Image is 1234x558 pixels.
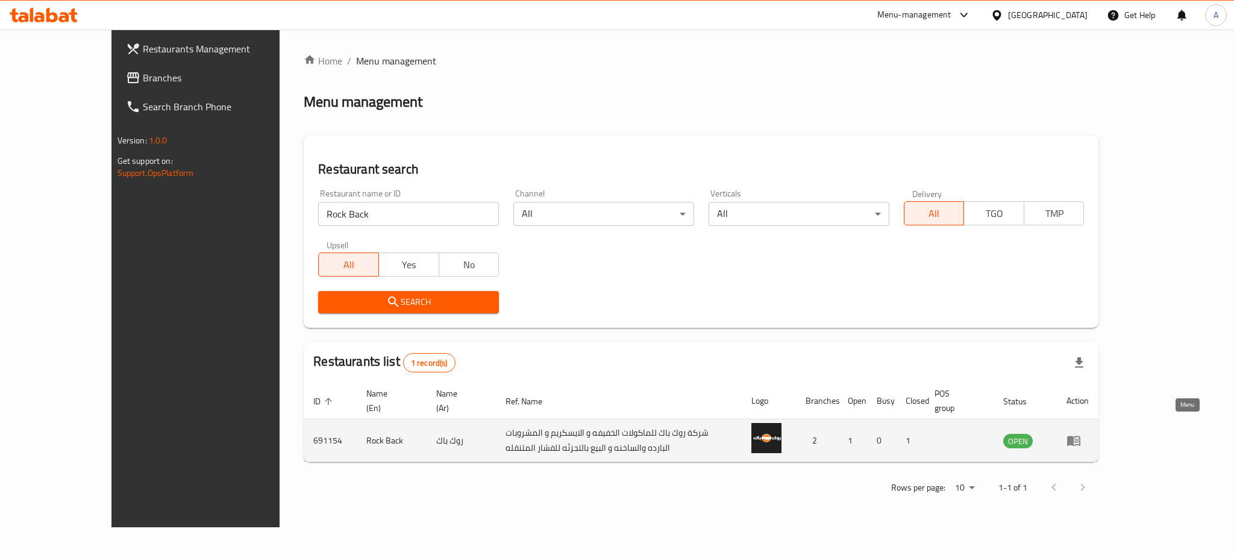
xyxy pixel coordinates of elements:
[304,419,357,462] td: 691154
[1057,383,1098,419] th: Action
[969,205,1019,222] span: TGO
[742,383,796,419] th: Logo
[304,54,1098,68] nav: breadcrumb
[796,383,838,419] th: Branches
[896,383,925,419] th: Closed
[1003,394,1042,409] span: Status
[838,383,867,419] th: Open
[506,394,558,409] span: Ref. Name
[867,419,896,462] td: 0
[356,54,436,68] span: Menu management
[867,383,896,419] th: Busy
[318,291,499,313] button: Search
[1029,205,1080,222] span: TMP
[117,153,173,169] span: Get support on:
[796,419,838,462] td: 2
[1214,8,1218,22] span: A
[1008,8,1088,22] div: [GEOGRAPHIC_DATA]
[117,133,147,148] span: Version:
[963,201,1024,225] button: TGO
[427,419,495,462] td: روك باك
[909,205,960,222] span: All
[327,240,349,249] label: Upsell
[751,423,781,453] img: Rock Back
[318,160,1084,178] h2: Restaurant search
[709,202,889,226] div: All
[149,133,168,148] span: 1.0.0
[1003,434,1033,448] div: OPEN
[116,34,318,63] a: Restaurants Management
[143,42,308,56] span: Restaurants Management
[143,71,308,85] span: Branches
[496,419,742,462] td: شركة روك باك للماكولات الخفيفه و الايسكريم و المشروبات البارده والساخنه و البيع بالتجزئه للفشار ا...
[143,99,308,114] span: Search Branch Phone
[1024,201,1085,225] button: TMP
[357,419,427,462] td: Rock Back
[912,189,942,198] label: Delivery
[347,54,351,68] li: /
[877,8,951,22] div: Menu-management
[366,386,412,415] span: Name (En)
[384,256,434,274] span: Yes
[318,252,379,277] button: All
[378,252,439,277] button: Yes
[304,54,342,68] a: Home
[513,202,694,226] div: All
[318,202,499,226] input: Search for restaurant name or ID..
[1003,434,1033,448] span: OPEN
[896,419,925,462] td: 1
[404,357,455,369] span: 1 record(s)
[313,394,336,409] span: ID
[436,386,481,415] span: Name (Ar)
[403,353,456,372] div: Total records count
[444,256,495,274] span: No
[328,295,489,310] span: Search
[304,92,422,111] h2: Menu management
[439,252,500,277] button: No
[950,479,979,497] div: Rows per page:
[904,201,965,225] button: All
[304,383,1098,462] table: enhanced table
[324,256,374,274] span: All
[1065,348,1094,377] div: Export file
[891,480,945,495] p: Rows per page:
[313,353,455,372] h2: Restaurants list
[935,386,980,415] span: POS group
[116,92,318,121] a: Search Branch Phone
[117,165,194,181] a: Support.OpsPlatform
[998,480,1027,495] p: 1-1 of 1
[116,63,318,92] a: Branches
[838,419,867,462] td: 1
